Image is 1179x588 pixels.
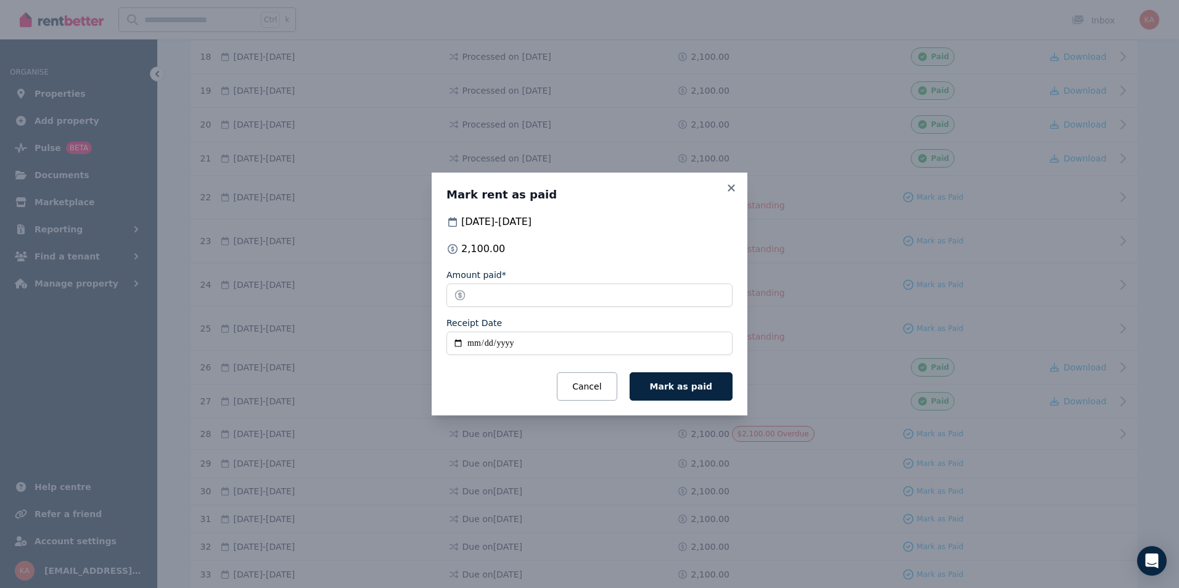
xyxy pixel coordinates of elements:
[446,187,733,202] h3: Mark rent as paid
[557,372,617,401] button: Cancel
[446,269,506,281] label: Amount paid*
[630,372,733,401] button: Mark as paid
[461,242,505,256] span: 2,100.00
[461,214,532,229] span: [DATE] - [DATE]
[446,317,502,329] label: Receipt Date
[1137,546,1167,576] div: Open Intercom Messenger
[650,382,712,391] span: Mark as paid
